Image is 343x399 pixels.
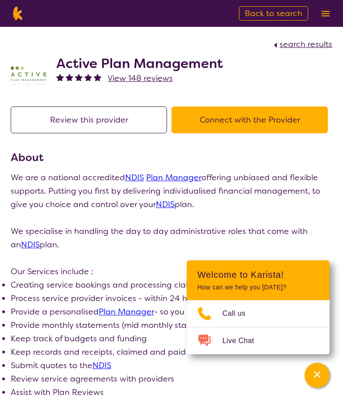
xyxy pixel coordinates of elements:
[280,39,332,50] span: search results
[245,8,302,19] span: Back to search
[222,334,265,348] span: Live Chat
[11,7,25,20] img: Karista logo
[108,73,173,84] span: View 148 reviews
[11,386,332,399] li: Assist with Plan Reviews
[272,39,332,50] a: search results
[11,106,167,133] button: Review this provider
[11,115,171,125] a: Review this provider
[187,300,330,354] ul: Choose channel
[222,307,256,320] span: Call us
[11,305,332,318] li: Provide a personalised - so you always speak to the same person
[56,73,64,81] img: fullstar
[99,306,154,317] a: Plan Manager
[21,239,40,250] a: NDIS
[11,171,332,211] p: We are a national accredited offering unbiased and flexible supports. Putting you first by delive...
[66,73,73,81] img: fullstar
[197,284,319,291] p: How can we help you [DATE]?
[187,260,330,354] div: Channel Menu
[239,6,308,21] a: Back to search
[11,225,332,251] p: We specialise in handling the day to day administrative roles that come with an plan.
[322,11,330,17] img: menu
[75,73,83,81] img: fullstar
[11,359,332,372] li: Submit quotes to the
[125,172,144,183] a: NDIS
[84,73,92,81] img: fullstar
[11,372,332,386] li: Review service agreements with providers
[11,58,46,93] img: pypzb5qm7jexfhutod0x.png
[11,318,332,332] li: Provide monthly statements (mid monthly statements upon request)
[171,106,328,133] button: Connect with the Provider
[92,360,111,371] a: NDIS
[11,149,332,166] h3: About
[305,363,330,388] button: Channel Menu
[11,265,332,278] p: Our Services include :
[171,115,332,125] a: Connect with the Provider
[108,72,173,85] a: View 148 reviews
[146,172,201,183] a: Plan Manager
[11,345,332,359] li: Keep records and receipts, claimed and paid
[56,55,223,72] h2: Active Plan Management
[197,269,319,280] h2: Welcome to Karista!
[94,73,101,81] img: fullstar
[11,278,332,292] li: Creating service bookings and processing claims
[11,292,332,305] li: Process service provider invoices - within 24 hours
[11,332,332,345] li: Keep track of budgets and funding
[156,199,175,210] a: NDIS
